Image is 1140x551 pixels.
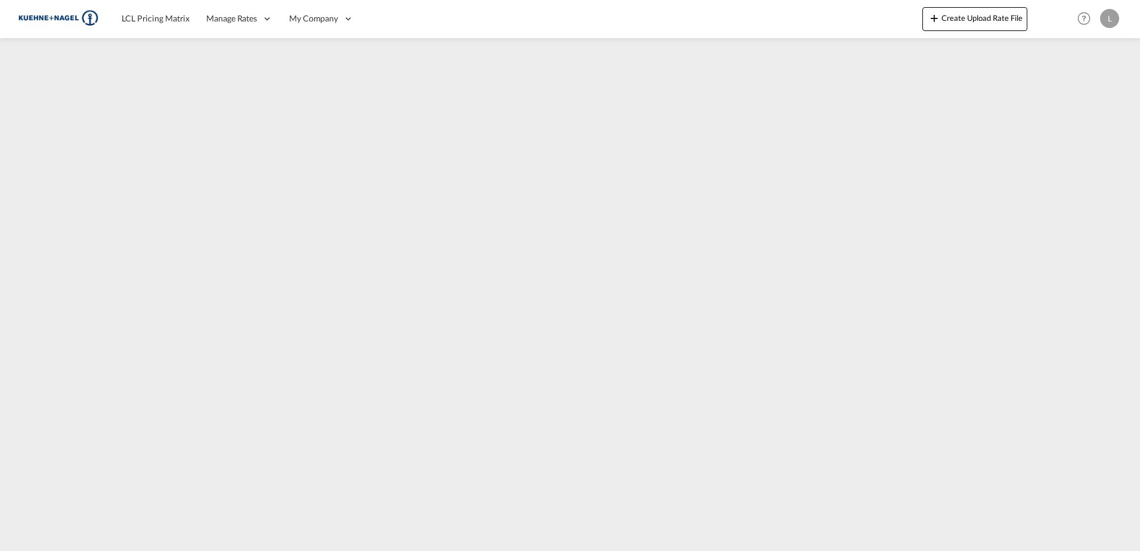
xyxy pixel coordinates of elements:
[1074,8,1094,29] span: Help
[18,5,98,32] img: 36441310f41511efafde313da40ec4a4.png
[206,13,257,24] span: Manage Rates
[1100,9,1119,28] div: L
[289,13,338,24] span: My Company
[927,11,941,25] md-icon: icon-plus 400-fg
[922,7,1027,31] button: icon-plus 400-fgCreate Upload Rate File
[122,13,190,23] span: LCL Pricing Matrix
[1074,8,1100,30] div: Help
